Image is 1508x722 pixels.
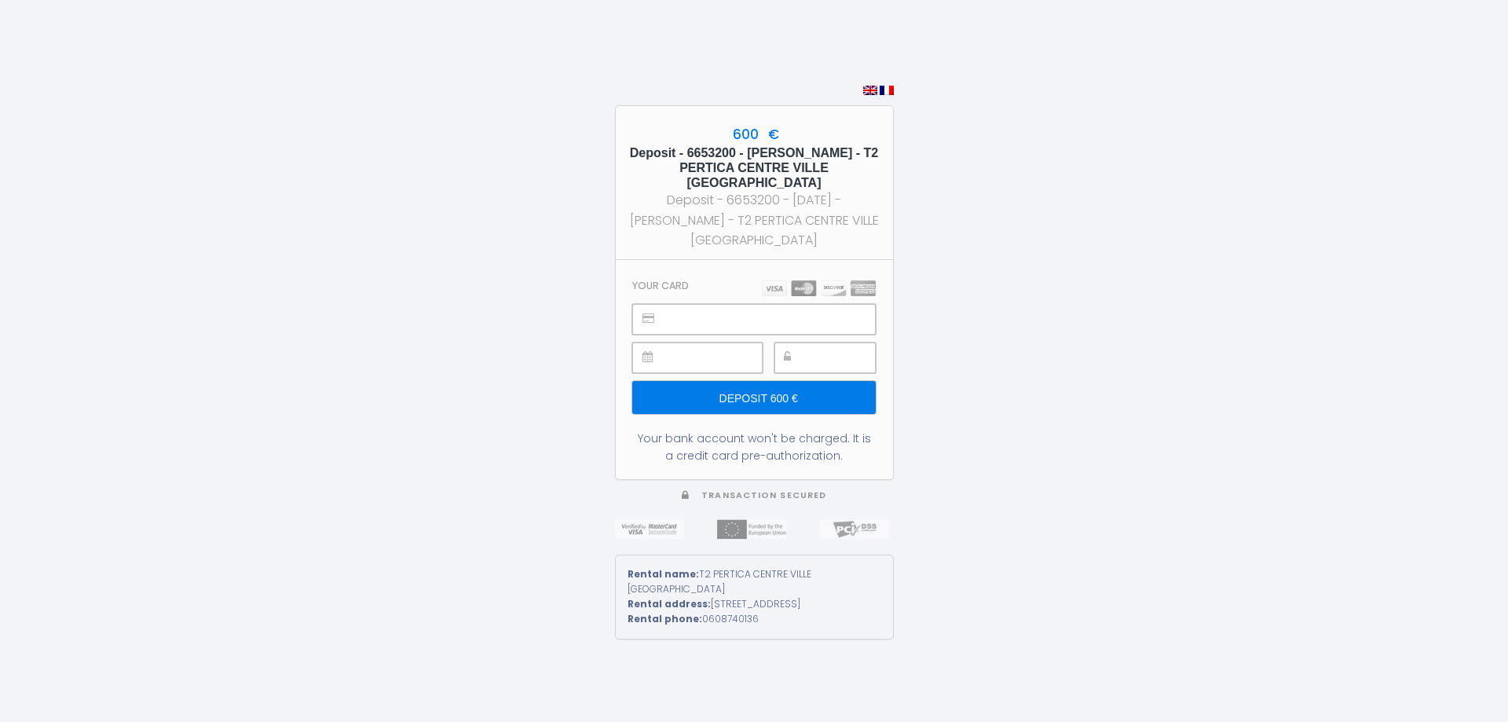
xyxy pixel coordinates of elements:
div: T2 PERTICA CENTRE VILLE [GEOGRAPHIC_DATA] [628,567,881,597]
div: Your bank account won't be charged. It is a credit card pre-authorization. [632,430,875,464]
strong: Rental address: [628,597,711,610]
img: carts.png [762,280,876,296]
iframe: Sicherer Eingaberahmen für Ablaufdatum [668,343,761,372]
div: [STREET_ADDRESS] [628,597,881,612]
img: en.png [863,86,877,95]
strong: Rental name: [628,567,699,581]
input: Deposit 600 € [632,381,875,414]
img: fr.png [880,86,894,95]
h5: Deposit - 6653200 - [PERSON_NAME] - T2 PERTICA CENTRE VILLE [GEOGRAPHIC_DATA] [630,145,879,191]
div: 0608740136 [628,612,881,627]
div: Deposit - 6653200 - [DATE] - [PERSON_NAME] - T2 PERTICA CENTRE VILLE [GEOGRAPHIC_DATA] [630,190,879,249]
iframe: Sicherer Eingaberahmen für Kartennummer [668,305,874,334]
h3: Your card [632,280,689,291]
iframe: Sicherer Eingaberahmen für CVC-Prüfziffer [810,343,875,372]
span: 600 € [729,125,779,144]
strong: Rental phone: [628,612,702,625]
span: Transaction secured [701,489,826,501]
